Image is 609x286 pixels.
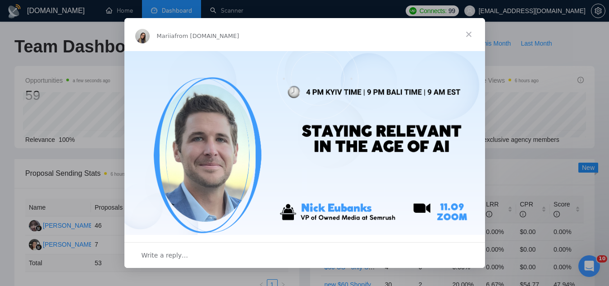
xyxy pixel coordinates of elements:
[124,242,485,268] div: Open conversation and reply
[142,249,188,261] span: Write a reply…
[453,18,485,51] span: Close
[157,33,175,39] span: Mariia
[135,29,150,43] img: Profile image for Mariia
[174,33,239,39] span: from [DOMAIN_NAME]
